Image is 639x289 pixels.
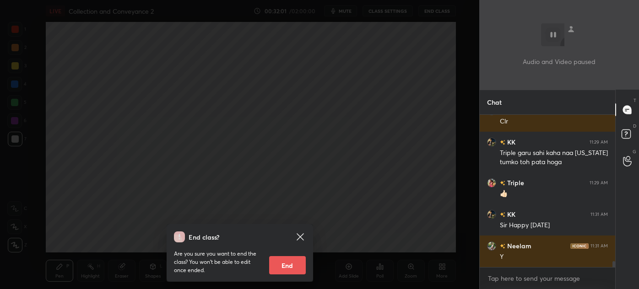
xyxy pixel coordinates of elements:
h6: Triple [505,178,524,187]
button: End [269,256,306,274]
img: no-rating-badge.077c3623.svg [500,140,505,145]
img: no-rating-badge.077c3623.svg [500,244,505,249]
p: D [633,123,636,129]
img: no-rating-badge.077c3623.svg [500,181,505,186]
div: 👍🏻 [500,189,608,198]
div: Clr [500,117,608,126]
p: Chat [480,90,509,114]
img: no-rating-badge.077c3623.svg [500,212,505,217]
div: 11:31 AM [590,212,608,217]
div: tumko toh pata hoga [500,158,608,167]
img: 1e582d21b6814e00bea7a8ff03b1fb52.jpg [487,178,496,187]
div: Y [500,252,608,262]
img: 6a55dd52451a46b289bffde517f3571f.jpg [487,210,496,219]
img: iconic-dark.1390631f.png [570,243,589,249]
h4: End class? [189,232,219,242]
div: Triple garu sahi kaha naa [US_STATE] [500,149,608,158]
div: 11:29 AM [590,139,608,145]
div: 11:31 AM [590,243,608,249]
img: 6a55dd52451a46b289bffde517f3571f.jpg [487,138,496,147]
div: Sir Happy [DATE] [500,221,608,230]
p: T [634,97,636,104]
img: 0bbe922dbdd0442daaa8d4efdbade835.jpg [487,241,496,251]
div: grid [480,115,615,267]
p: G [633,148,636,155]
h6: KK [505,209,515,219]
p: Are you sure you want to end the class? You won’t be able to edit once ended. [174,250,262,274]
p: Audio and Video paused [523,57,596,66]
div: 11:29 AM [590,180,608,186]
h6: Neelam [505,241,531,251]
h6: KK [505,137,515,147]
